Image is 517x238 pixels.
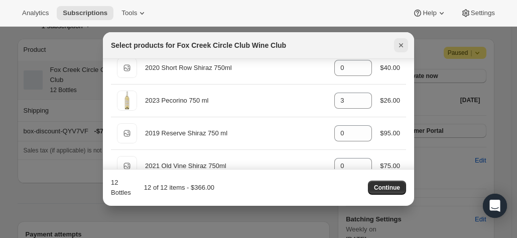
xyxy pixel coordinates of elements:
[380,128,400,138] div: $95.00
[455,6,501,20] button: Settings
[145,161,326,171] div: 2021 Old Vine Shiraz 750ml
[423,9,436,17] span: Help
[380,96,400,106] div: $26.00
[16,6,55,20] button: Analytics
[374,184,400,192] span: Continue
[63,9,107,17] span: Subscriptions
[111,40,286,50] h2: Select products for Fox Creek Circle Club Wine Club
[471,9,495,17] span: Settings
[22,9,49,17] span: Analytics
[483,194,507,218] div: Open Intercom Messenger
[145,63,326,73] div: 2020 Short Row Shiraz 750ml
[394,38,408,52] button: Close
[57,6,113,20] button: Subscriptions
[115,6,153,20] button: Tools
[145,128,326,138] div: 2019 Reserve Shiraz 750 ml
[137,183,214,193] div: 12 of 12 items - $366.00
[121,9,137,17] span: Tools
[145,96,326,106] div: 2023 Pecorino 750 ml
[407,6,452,20] button: Help
[111,178,133,198] div: 12 Bottles
[380,161,400,171] div: $75.00
[368,181,406,195] button: Continue
[380,63,400,73] div: $40.00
